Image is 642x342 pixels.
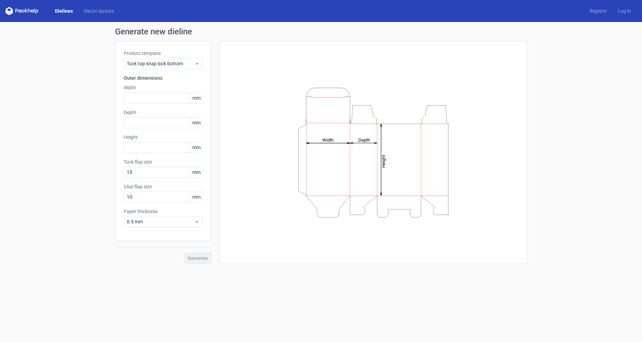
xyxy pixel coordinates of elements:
h1: Generate new dieline [115,27,527,36]
span: mm [190,142,202,153]
a: Register [584,8,612,14]
span: Tuck top snap lock bottom [127,60,194,67]
span: 0.5 mm [127,218,194,225]
label: Depth [124,109,203,116]
span: mm [190,93,202,103]
h3: Outer dimensions [124,75,203,81]
label: Width [124,84,203,91]
label: Glue flap size [124,183,203,190]
span: mm [190,118,202,128]
tspan: Height [381,155,386,167]
tspan: Width [322,137,333,142]
label: Product template [124,50,203,57]
label: Tuck flap size [124,158,203,165]
span: mm [190,192,202,202]
a: Dielines [49,8,78,14]
a: Diecut layouts [78,8,120,14]
label: Paper thickness [124,208,203,215]
span: mm [190,167,202,177]
tspan: Depth [358,137,370,142]
a: Log in [612,8,637,14]
label: Height [124,134,203,141]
